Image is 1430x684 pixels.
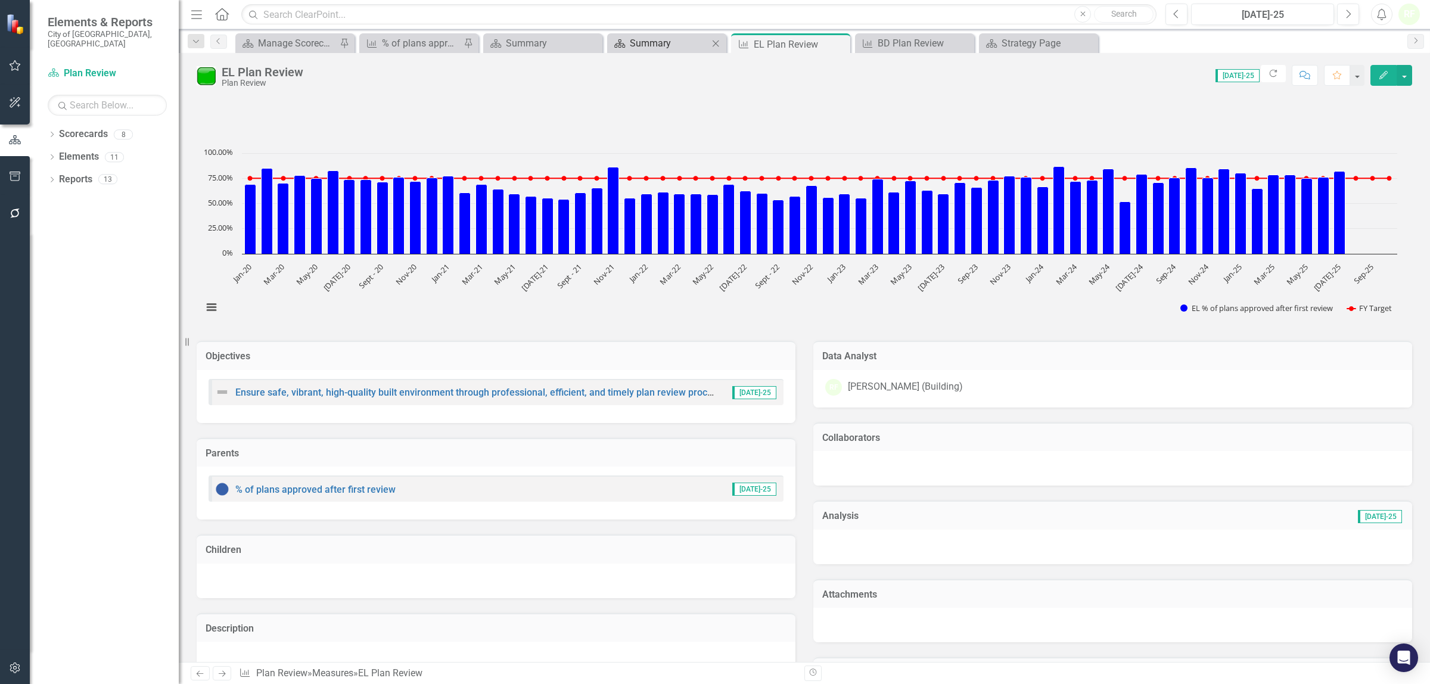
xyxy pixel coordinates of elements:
[826,176,831,181] path: Dec-22, 75. FY Target.
[545,176,550,181] path: Jul-21, 75. FY Target.
[677,176,682,181] path: Mar-22, 75. FY Target.
[1004,176,1015,254] path: Nov-23, 77.45098039. EL % of plans approved after first review.
[1218,169,1230,254] path: Dec-24, 84.21052632. EL % of plans approved after first review.
[1301,179,1313,254] path: May-25, 74.6031746. EL % of plans approved after first review.
[443,176,454,254] path: Jan-21, 77.39130435. EL % of plans approved after first review.
[1358,510,1402,523] span: [DATE]-25
[644,176,649,181] path: Jan-22, 75. FY Target.
[114,129,133,139] div: 8
[878,36,971,51] div: BD Plan Review
[822,351,1403,362] h3: Data Analyst
[892,176,897,181] path: Apr-23, 75. FY Target.
[206,623,786,634] h3: Description
[558,200,570,254] path: Aug-21, 54.16666667. EL % of plans approved after first review.
[393,262,418,287] text: Nov-20
[48,67,167,80] a: Plan Review
[512,176,517,181] path: May-21, 75. FY Target.
[321,262,353,293] text: [DATE]-20
[971,188,983,254] path: Sep-23, 65.81196581. EL % of plans approved after first review.
[822,511,1081,521] h3: Analysis
[1202,178,1214,254] path: Nov-24, 75.51020408. EL % of plans approved after first review.
[197,66,216,85] img: Meets or exceeds target
[757,194,768,254] path: Aug-22, 60.10928962. EL % of plans approved after first review.
[825,379,842,396] div: RF
[245,153,1390,254] g: EL % of plans approved after first review, series 1 of 2. Bar series with 70 bars.
[608,167,619,254] path: Nov-21, 86.36363636. EL % of plans approved after first review.
[627,176,632,181] path: Dec-21, 75. FY Target.
[344,180,355,254] path: Jul-20, 73.73737374. EL % of plans approved after first review.
[1090,176,1095,181] path: Apr-24, 75. FY Target.
[245,185,256,254] path: Jan-20, 69.16666667. EL % of plans approved after first review.
[1251,262,1276,287] text: Mar-25
[496,176,500,181] path: Apr-21, 75. FY Target.
[1195,8,1330,22] div: [DATE]-25
[278,184,289,254] path: Mar-20, 70. EL % of plans approved after first review.
[740,191,751,254] path: Jul-22, 62.35955056. EL % of plans approved after first review.
[1154,261,1179,286] text: Sep-24
[59,128,108,141] a: Scorecards
[630,36,708,51] div: Summary
[382,36,461,51] div: % of plans approved after first review
[888,192,900,254] path: Apr-23, 60.95890411. EL % of plans approved after first review.
[48,15,167,29] span: Elements & Reports
[208,172,233,183] text: 75.00%
[657,262,682,287] text: Mar-22
[626,262,650,285] text: Jan-22
[1053,261,1079,287] text: Mar-24
[1351,262,1376,286] text: Sep-25
[859,176,863,181] path: Feb-23, 75. FY Target.
[824,262,848,285] text: Jan-23
[238,36,337,51] a: Manage Scorecards
[347,176,352,181] path: Jul-20, 75. FY Target.
[208,222,233,233] text: 25.00%
[428,262,452,285] text: Jan-21
[459,262,484,287] text: Mar-21
[955,183,966,254] path: Aug-23, 70.49180328. EL % of plans approved after first review.
[905,181,916,254] path: May-23, 72.72727273. EL % of plans approved after first review.
[624,198,636,254] path: Dec-21, 55.48780488. EL % of plans approved after first review.
[59,150,99,164] a: Elements
[822,589,1403,600] h3: Attachments
[839,194,850,254] path: Jan-23, 59.45945946. EL % of plans approved after first review.
[203,299,220,316] button: View chart menu, Chart
[1334,172,1345,254] path: Jul-25, 82.10526316. EL % of plans approved after first review.
[413,176,418,181] path: Nov-20, 75. FY Target.
[1186,261,1211,287] text: Nov-24
[1113,261,1145,293] text: [DATE]-24
[1040,176,1045,181] path: Jan-24, 75. FY Target.
[1021,178,1032,254] path: Dec-23, 75.96153846. EL % of plans approved after first review.
[908,176,913,181] path: May-23, 75. FY Target.
[1103,169,1114,254] path: May-24, 84.57142857. EL % of plans approved after first review.
[792,176,797,181] path: Oct-22, 75. FY Target.
[1002,36,1095,51] div: Strategy Page
[958,176,962,181] path: Aug-23, 75. FY Target.
[1398,4,1420,25] button: RF
[358,667,422,679] div: EL Plan Review
[707,195,719,254] path: May-22, 59.00621118. EL % of plans approved after first review.
[875,176,880,181] path: Mar-23, 75. FY Target.
[222,247,233,258] text: 0%
[197,147,1412,326] div: Chart. Highcharts interactive chart.
[776,176,781,181] path: Sept - 22, 75. FY Target.
[542,198,554,254] path: Jul-21, 55.55555556. EL % of plans approved after first review.
[760,176,764,181] path: Aug-22, 75. FY Target.
[1094,6,1154,23] button: Search
[789,197,801,254] path: Oct-22, 57.05521472. EL % of plans approved after first review.
[1268,175,1279,254] path: Mar-25, 78.37837838. EL % of plans approved after first review.
[1347,303,1392,313] button: Show FY Target
[105,152,124,162] div: 11
[806,186,817,254] path: Nov-22, 67.82608696. EL % of plans approved after first review.
[856,262,881,287] text: Mar-23
[235,484,396,495] a: % of plans approved after first review
[1153,183,1164,254] path: Aug-24, 70.45454545. EL % of plans approved after first review.
[476,185,487,254] path: Mar-21, 68.90243902. EL % of plans approved after first review.
[258,36,337,51] div: Manage Scorecards
[311,179,322,254] path: May-20, 74.66666667. EL % of plans approved after first review.
[506,36,599,51] div: Summary
[380,176,385,181] path: Sept - 20, 75. FY Target.
[410,182,421,254] path: Nov-20, 72.09302326. EL % of plans approved after first review.
[732,386,776,399] span: [DATE]-25
[248,176,1392,181] g: FY Target, series 2 of 2. Line with 70 data points.
[377,182,388,254] path: Sept - 20, 71.15384615. EL % of plans approved after first review.
[1370,176,1375,181] path: Sep-25, 75. FY Target.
